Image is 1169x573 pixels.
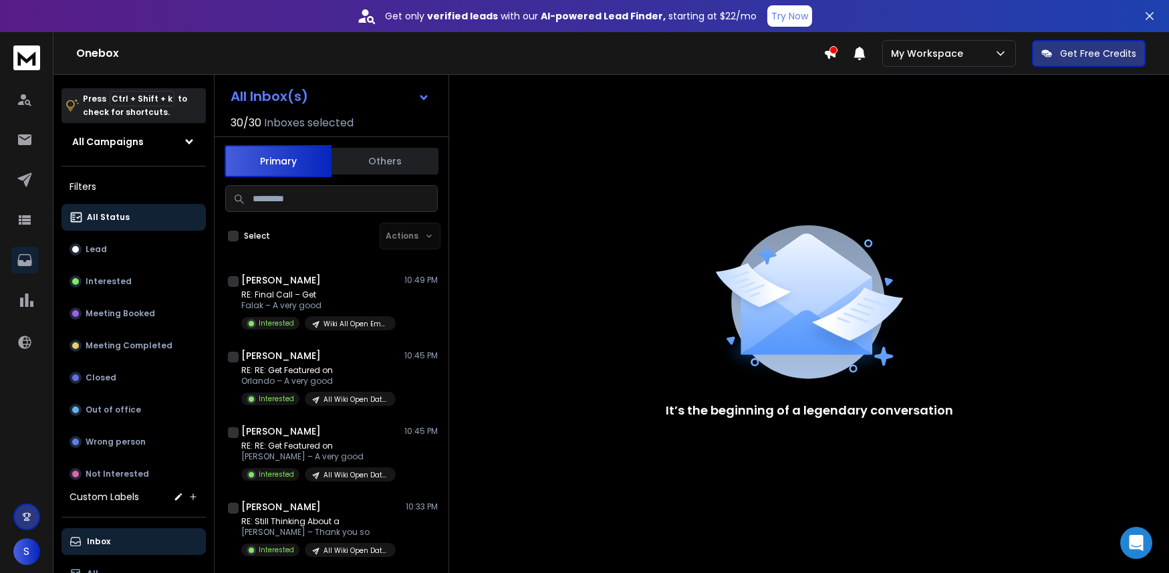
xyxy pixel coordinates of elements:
[241,527,396,538] p: [PERSON_NAME] – Thank you so
[61,461,206,487] button: Not Interested
[61,300,206,327] button: Meeting Booked
[86,437,146,447] p: Wrong person
[86,244,107,255] p: Lead
[323,470,388,480] p: All Wiki Open Data Follow up [DATE]
[332,146,438,176] button: Others
[323,394,388,405] p: All Wiki Open Data Follow up [DATE]
[241,300,396,311] p: Falak – A very good
[86,469,149,479] p: Not Interested
[385,9,757,23] p: Get only with our starting at $22/mo
[241,516,396,527] p: RE: Still Thinking About a
[70,490,139,503] h3: Custom Labels
[767,5,812,27] button: Try Now
[1060,47,1136,60] p: Get Free Credits
[110,91,174,106] span: Ctrl + Shift + k
[323,546,388,556] p: All Wiki Open Data Follow up [DATE]
[241,273,321,287] h1: [PERSON_NAME]
[225,145,332,177] button: Primary
[86,372,116,383] p: Closed
[86,405,141,415] p: Out of office
[404,426,438,437] p: 10:45 PM
[61,268,206,295] button: Interested
[427,9,498,23] strong: verified leads
[541,9,666,23] strong: AI-powered Lead Finder,
[259,394,294,404] p: Interested
[61,204,206,231] button: All Status
[241,290,396,300] p: RE: Final Call – Get
[323,319,388,329] p: Wiki All Open Emails [DATE]
[666,401,953,420] p: It’s the beginning of a legendary conversation
[61,332,206,359] button: Meeting Completed
[87,212,130,223] p: All Status
[61,364,206,391] button: Closed
[264,115,354,131] h3: Inboxes selected
[259,469,294,479] p: Interested
[241,500,321,513] h1: [PERSON_NAME]
[87,536,110,547] p: Inbox
[61,396,206,423] button: Out of office
[86,276,132,287] p: Interested
[259,318,294,328] p: Interested
[891,47,968,60] p: My Workspace
[231,90,308,103] h1: All Inbox(s)
[406,501,438,512] p: 10:33 PM
[13,538,40,565] button: S
[1120,527,1152,559] div: Open Intercom Messenger
[241,451,396,462] p: [PERSON_NAME] – A very good
[83,92,187,119] p: Press to check for shortcuts.
[1032,40,1146,67] button: Get Free Credits
[241,376,396,386] p: Orlando – A very good
[61,236,206,263] button: Lead
[61,528,206,555] button: Inbox
[259,545,294,555] p: Interested
[76,45,823,62] h1: Onebox
[244,231,270,241] label: Select
[231,115,261,131] span: 30 / 30
[86,340,172,351] p: Meeting Completed
[61,429,206,455] button: Wrong person
[241,365,396,376] p: RE: RE: Get Featured on
[241,425,321,438] h1: [PERSON_NAME]
[220,83,440,110] button: All Inbox(s)
[404,275,438,285] p: 10:49 PM
[61,128,206,155] button: All Campaigns
[241,349,321,362] h1: [PERSON_NAME]
[404,350,438,361] p: 10:45 PM
[86,308,155,319] p: Meeting Booked
[72,135,144,148] h1: All Campaigns
[771,9,808,23] p: Try Now
[61,177,206,196] h3: Filters
[13,45,40,70] img: logo
[241,441,396,451] p: RE: RE: Get Featured on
